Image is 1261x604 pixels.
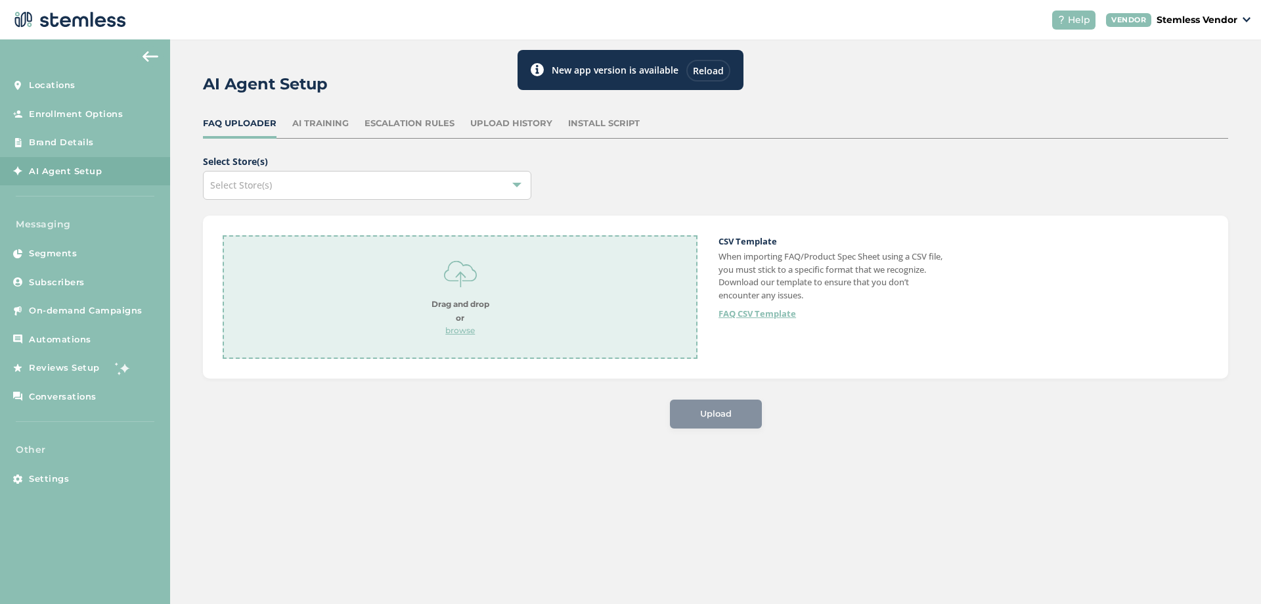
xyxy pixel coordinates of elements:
h2: CSV Template [719,235,945,248]
img: logo-dark-0685b13c.svg [11,7,126,33]
label: Select Store(s) [203,154,544,168]
span: Brand Details [29,136,94,149]
img: icon-help-white-03924b79.svg [1057,16,1065,24]
p: Stemless Vendor [1157,13,1237,27]
span: Segments [29,247,77,260]
img: icon-toast-info-b13014a2.svg [531,63,544,76]
span: AI Agent Setup [29,165,102,178]
label: New app version is available [552,63,678,77]
iframe: Chat Widget [1195,541,1261,604]
div: Escalation Rules [365,117,454,130]
span: Conversations [29,390,97,404]
img: icon_down-arrow-small-66adaf34.svg [1243,17,1250,22]
span: Automations [29,333,91,346]
span: On-demand Campaigns [29,304,143,317]
p: When importing FAQ/Product Spec Sheet using a CSV file, you must stick to a specific format that ... [719,250,945,302]
div: FAQ Uploader [203,117,277,130]
img: glitter-stars-b7820f95.gif [110,355,136,381]
div: VENDOR [1106,13,1151,27]
div: Upload History [470,117,552,130]
strong: Drag and drop or [431,299,489,323]
div: AI Training [292,117,349,130]
span: Select Store(s) [210,179,272,191]
span: Settings [29,473,69,486]
span: Enrollment Options [29,108,123,121]
img: icon-upload-85c7ce17.svg [444,258,477,290]
span: Help [1068,13,1090,27]
h2: AI Agent Setup [203,72,328,96]
div: Reload [686,60,730,81]
img: icon-arrow-back-accent-c549486e.svg [143,51,158,62]
p: browse [431,325,489,337]
span: Reviews Setup [29,361,100,375]
span: Locations [29,79,76,92]
a: FAQ CSV Template [719,308,796,321]
span: Subscribers [29,276,85,289]
div: Install Script [568,117,640,130]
